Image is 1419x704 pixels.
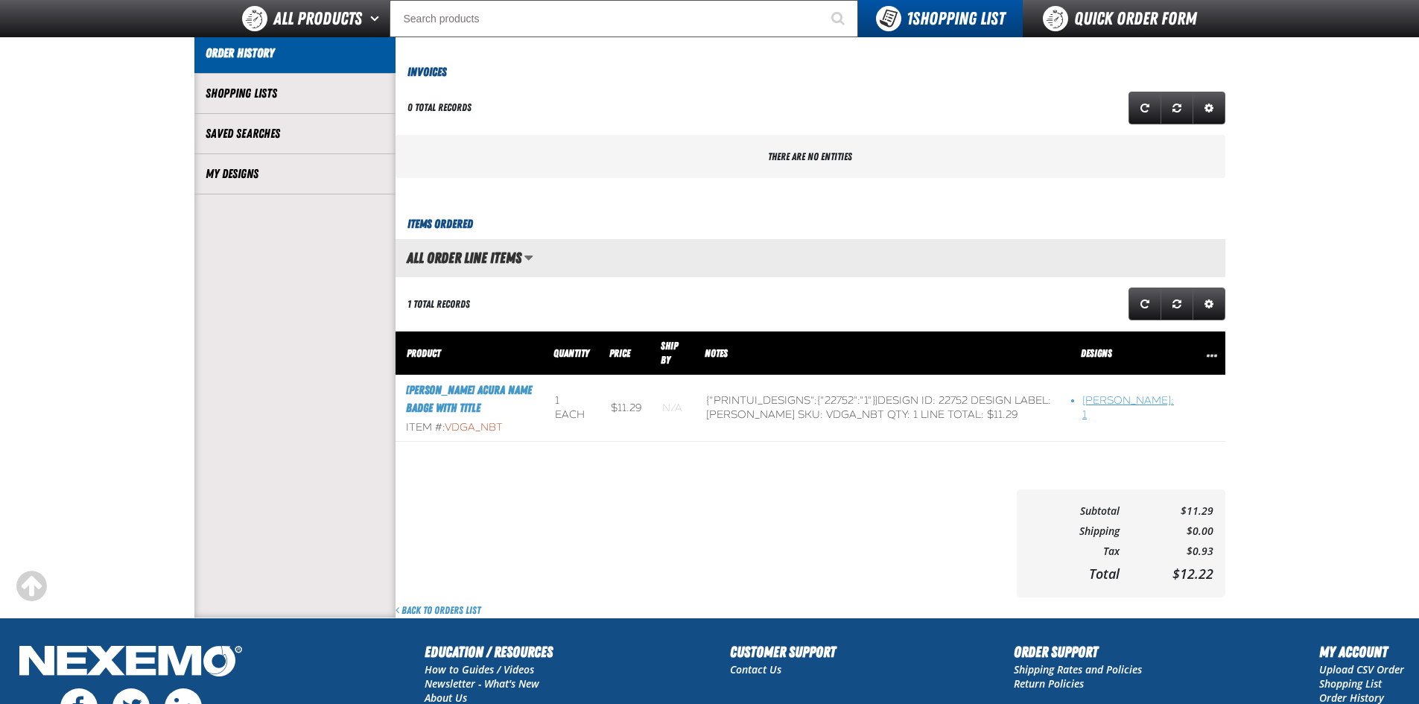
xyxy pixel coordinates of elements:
a: Expand or Collapse Grid Settings [1193,288,1225,320]
td: Total [1029,562,1120,586]
a: Shopping List [1319,676,1382,691]
img: Nexemo Logo [15,641,247,685]
span: Product [407,347,440,359]
td: $0.93 [1120,542,1213,562]
strong: 1 [907,8,912,29]
a: Refresh grid action [1128,92,1161,124]
td: $11.29 [600,375,652,442]
a: Upload CSV Order [1319,662,1404,676]
th: Row actions [1188,332,1225,375]
span: Notes [705,347,728,359]
div: Scroll to the top [15,570,48,603]
a: Shopping Lists [206,85,384,102]
td: $11.29 [1120,501,1213,521]
a: Contact Us [730,662,781,676]
a: Saved Searches [206,125,384,142]
a: How to Guides / Videos [425,662,534,676]
h2: Customer Support [730,641,836,663]
a: Back to Orders List [396,603,480,618]
h2: All Order Line Items [396,250,521,266]
div: 1 total records [407,297,470,311]
span: All Products [273,5,362,32]
a: [PERSON_NAME]: 1 [1082,394,1177,422]
td: Tax [1029,542,1120,562]
span: Shopping List [907,8,1005,29]
h2: Education / Resources [425,641,553,663]
td: Subtotal [1029,501,1120,521]
a: Reset grid action [1161,288,1193,320]
div: Item #: [406,421,535,435]
a: Shipping Rates and Policies [1014,662,1142,676]
span: VDGA_NBT [445,421,503,434]
a: Newsletter - What's New [425,676,539,691]
h3: Invoices [396,63,1225,81]
a: My Designs [206,165,384,183]
span: Price [609,347,630,359]
span: $12.22 [1172,565,1213,583]
span: Quantity [553,347,589,359]
a: Refresh grid action [1128,288,1161,320]
span: Designs [1081,347,1112,359]
td: {"printui_designs":{"22752":"1"}}Design Id: 22752 Design Label: [PERSON_NAME] Sku: VDGA_NBT Qty: ... [696,375,1073,442]
div: 0 total records [407,101,472,115]
a: Reset grid action [1161,92,1193,124]
td: Blank [652,375,696,442]
h2: My Account [1319,641,1404,663]
span: There are no entities [768,150,852,162]
td: $0.00 [1120,521,1213,542]
td: Shipping [1029,521,1120,542]
h3: Items Ordered [396,215,1225,233]
span: Ship By [661,340,678,366]
h2: Order Support [1014,641,1142,663]
a: Return Policies [1014,676,1084,691]
a: [PERSON_NAME] Acura Name Badge with Title [406,383,532,415]
td: 1 each [545,375,600,442]
a: Expand or Collapse Grid Settings [1193,92,1225,124]
a: Order History [206,45,384,62]
button: Manage grid views. Current view is All Order Line Items [524,245,533,270]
